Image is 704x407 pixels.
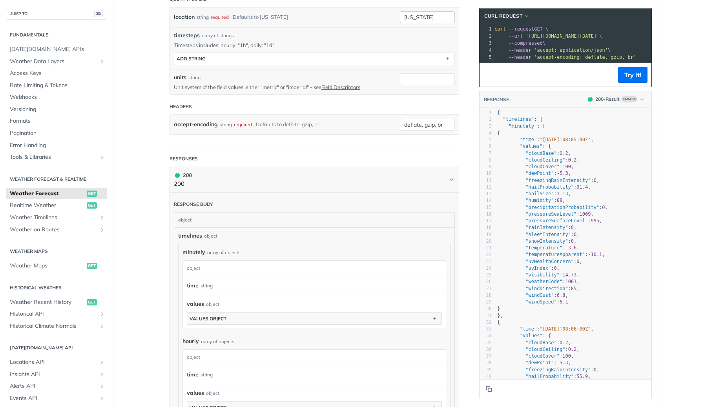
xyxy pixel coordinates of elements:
[480,326,492,333] div: 33
[525,171,554,176] span: "dewPoint"
[525,360,554,365] span: "dewPoint"
[480,292,492,299] div: 28
[10,69,105,77] span: Access Keys
[206,390,219,397] div: object
[197,11,209,23] div: string
[497,137,594,142] span: : ,
[525,259,574,264] span: "uvHealthConcern"
[497,184,591,190] span: : ,
[557,293,565,298] span: 6.8
[6,140,107,151] a: Error Handling
[480,150,492,157] div: 7
[509,124,537,129] span: "minutely"
[497,110,500,115] span: {
[480,265,492,272] div: 24
[484,13,522,20] span: cURL Request
[621,96,637,102] span: Example
[525,164,560,169] span: "cloudCover"
[99,58,105,65] button: Show subpages for Weather Data Layers
[481,12,533,20] button: cURL Request
[594,178,596,183] span: 0
[99,214,105,221] button: Show subpages for Weather Timelines
[201,369,213,380] div: string
[174,53,454,65] button: ADD string
[525,225,568,230] span: "rainIntensity"
[560,299,568,305] span: 6.1
[565,279,576,284] span: 1001
[174,73,186,82] label: units
[560,151,568,156] span: 0.2
[175,173,180,178] span: 200
[480,197,492,204] div: 14
[576,374,588,379] span: 55.9
[525,211,576,217] span: "pressureSeaLevel"
[525,191,554,196] span: "hailSize"
[187,313,441,324] button: values object
[525,198,554,203] span: "humidity"
[497,333,551,338] span: : {
[174,84,388,91] p: Unit system of the field values, either "metric" or "imperial" - see
[497,326,594,332] span: : ,
[562,272,576,278] span: 14.73
[497,259,582,264] span: : ,
[480,319,492,326] div: 32
[6,127,107,139] a: Pagination
[568,347,577,352] span: 0.2
[174,180,192,189] p: 200
[497,299,568,305] span: :
[480,211,492,218] div: 16
[525,218,588,223] span: "pressureSurfaceLevel"
[497,245,580,251] span: : ,
[525,353,560,359] span: "cloudCover"
[509,47,531,53] span: --header
[483,383,494,395] button: Copy to clipboard
[494,26,548,32] span: GET \
[525,151,556,156] span: "cloudBase"
[480,54,493,61] div: 5
[497,265,560,271] span: : ,
[480,346,492,353] div: 36
[6,56,107,67] a: Weather Data LayersShow subpages for Weather Data Layers
[480,136,492,143] div: 5
[525,184,574,190] span: "hailProbability"
[233,11,288,23] div: Defaults to [US_STATE]
[321,84,360,90] a: Field Descriptors
[6,320,107,332] a: Historical Climate NormalsShow subpages for Historical Climate Normals
[525,205,599,210] span: "precipitationProbability"
[10,202,85,209] span: Realtime Weather
[494,40,545,46] span: \
[6,91,107,103] a: Webhooks
[497,306,500,311] span: }
[525,286,568,291] span: "windDirection"
[480,164,492,170] div: 9
[574,232,576,237] span: 0
[256,119,319,130] div: Defaults to deflate, gzip, br
[6,200,107,211] a: Realtime Weatherget
[201,280,213,291] div: string
[220,119,232,130] div: string
[6,260,107,272] a: Weather Mapsget
[560,360,568,365] span: 5.3
[182,248,205,256] span: minutely
[99,359,105,365] button: Show subpages for Locations API
[187,280,199,291] label: time
[480,353,492,360] div: 37
[571,286,576,291] span: 85
[182,337,199,345] span: hourly
[497,286,580,291] span: : ,
[480,278,492,285] div: 26
[497,293,568,298] span: : ,
[503,116,534,122] span: "timelines"
[480,157,492,164] div: 8
[99,395,105,402] button: Show subpages for Events API
[565,245,568,251] span: -
[174,213,452,227] div: object
[449,176,455,183] svg: Chevron
[525,238,568,244] span: "snowIntensity"
[174,31,200,40] span: timesteps
[174,11,195,23] label: location
[10,358,97,366] span: Locations API
[525,272,560,278] span: "visibility"
[480,272,492,278] div: 25
[497,116,543,122] span: : {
